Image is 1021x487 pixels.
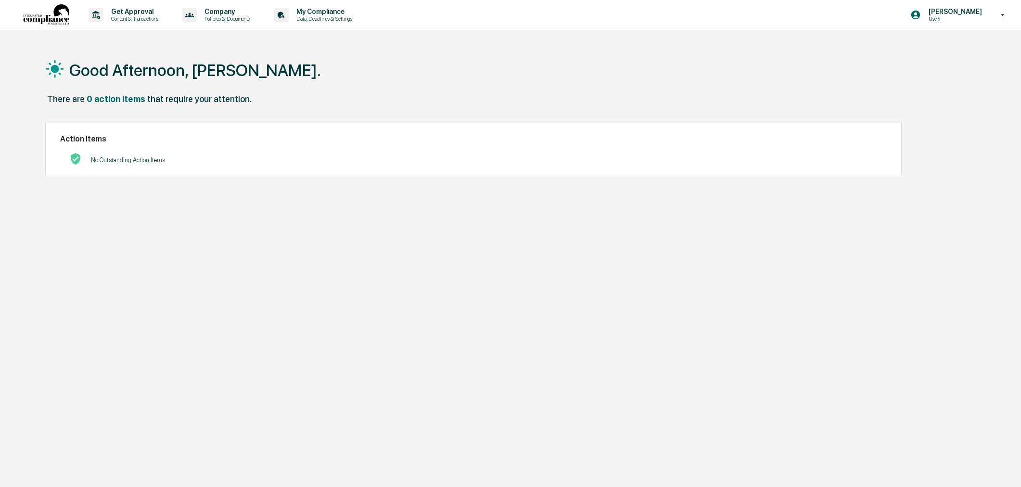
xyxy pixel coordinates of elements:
[69,61,321,80] h1: Good Afternoon, [PERSON_NAME].
[197,15,255,22] p: Policies & Documents
[289,15,357,22] p: Data, Deadlines & Settings
[23,4,69,26] img: logo
[147,94,252,104] div: that require your attention.
[103,8,163,15] p: Get Approval
[921,15,987,22] p: Users
[47,94,85,104] div: There are
[197,8,255,15] p: Company
[87,94,145,104] div: 0 action items
[921,8,987,15] p: [PERSON_NAME]
[103,15,163,22] p: Content & Transactions
[60,134,887,143] h2: Action Items
[289,8,357,15] p: My Compliance
[91,156,165,164] p: No Outstanding Action Items
[70,153,81,165] img: No Actions logo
